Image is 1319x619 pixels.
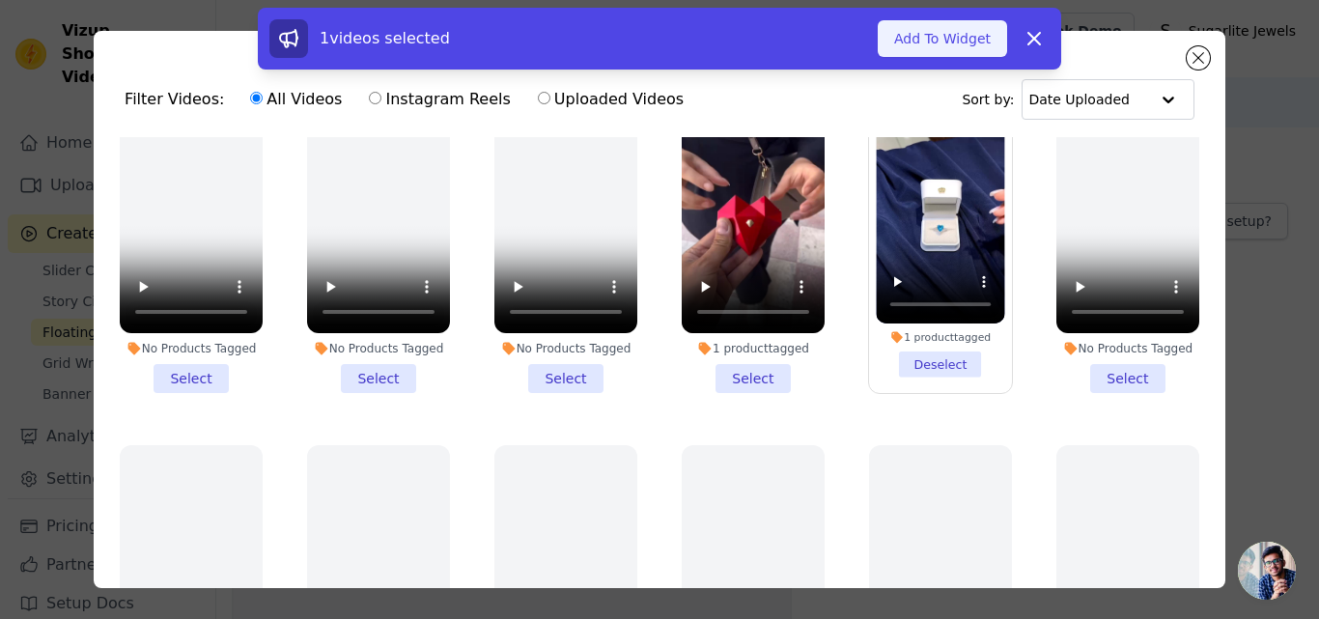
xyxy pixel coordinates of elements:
[120,341,263,356] div: No Products Tagged
[320,29,450,47] span: 1 videos selected
[876,330,1004,344] div: 1 product tagged
[878,20,1007,57] button: Add To Widget
[962,79,1194,120] div: Sort by:
[307,341,450,356] div: No Products Tagged
[537,87,685,112] label: Uploaded Videos
[1238,542,1296,600] div: Open chat
[368,87,511,112] label: Instagram Reels
[494,341,637,356] div: No Products Tagged
[682,341,825,356] div: 1 product tagged
[249,87,343,112] label: All Videos
[125,77,694,122] div: Filter Videos:
[1056,341,1199,356] div: No Products Tagged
